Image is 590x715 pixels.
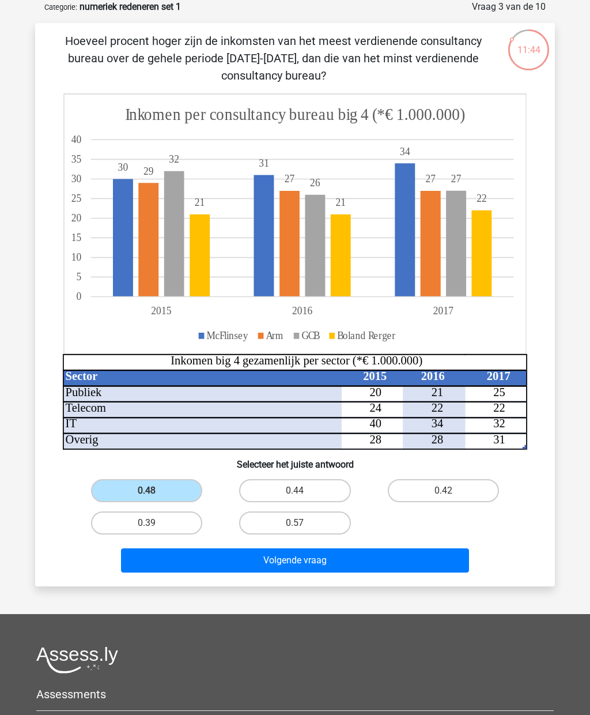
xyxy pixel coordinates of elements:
[143,165,154,177] tspan: 29
[432,386,444,398] tspan: 21
[370,386,382,398] tspan: 20
[302,329,320,341] tspan: GCB
[125,104,465,125] tspan: Inkomen per consultancy bureau big 4 (*€ 1.000.000)
[71,153,82,165] tspan: 35
[66,433,99,446] tspan: Overig
[493,401,505,414] tspan: 22
[400,145,410,157] tspan: 34
[169,153,179,165] tspan: 32
[493,433,505,446] tspan: 31
[493,417,505,430] tspan: 32
[71,193,82,205] tspan: 25
[54,32,493,84] p: Hoeveel procent hoger zijn de inkomsten van het meest verdienende consultancy bureau over de gehe...
[388,479,499,502] label: 0.42
[239,479,350,502] label: 0.44
[118,161,128,173] tspan: 30
[71,212,82,224] tspan: 20
[71,232,82,244] tspan: 15
[36,687,554,701] h5: Assessments
[239,511,350,535] label: 0.57
[91,479,202,502] label: 0.48
[337,329,395,341] tspan: Boland Rerger
[44,3,77,12] small: Categorie:
[66,417,77,430] tspan: IT
[507,28,550,57] div: 11:44
[432,433,444,446] tspan: 28
[370,401,382,414] tspan: 24
[451,173,462,185] tspan: 27
[71,173,82,185] tspan: 30
[77,291,82,303] tspan: 0
[77,271,82,283] tspan: 5
[370,417,382,430] tspan: 40
[493,386,505,398] tspan: 25
[266,329,283,341] tspan: Arm
[363,370,387,382] tspan: 2015
[476,193,487,205] tspan: 22
[66,370,98,382] tspan: Sector
[151,305,453,317] tspan: 201520162017
[54,450,536,470] h6: Selecteer het juiste antwoord
[259,157,269,169] tspan: 31
[195,197,346,209] tspan: 2121
[66,386,102,398] tspan: Publiek
[36,646,118,673] img: Assessly logo
[171,354,422,367] tspan: Inkomen big 4 gezamenlijk per sector (*€ 1.000.000)
[285,173,436,185] tspan: 2727
[421,370,445,382] tspan: 2016
[71,133,82,145] tspan: 40
[207,329,249,341] tspan: McFlinsey
[370,433,382,446] tspan: 28
[66,401,106,414] tspan: Telecom
[91,511,202,535] label: 0.39
[487,370,510,382] tspan: 2017
[71,251,82,264] tspan: 10
[432,401,444,414] tspan: 22
[310,176,320,189] tspan: 26
[121,548,470,573] button: Volgende vraag
[432,417,444,430] tspan: 34
[80,1,181,12] strong: numeriek redeneren set 1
